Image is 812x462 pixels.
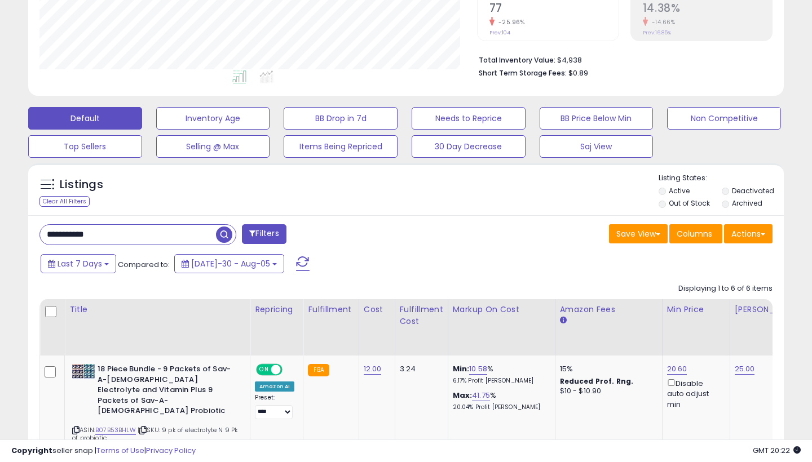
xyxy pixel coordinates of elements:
button: Needs to Reprice [412,107,526,130]
div: [PERSON_NAME] [735,304,802,316]
a: 12.00 [364,363,382,375]
b: Min: [453,363,470,374]
div: seller snap | | [11,446,196,456]
span: | SKU: 9 pk of electrolyte N 9 Pk of probiotic [72,425,239,442]
div: Amazon AI [255,381,294,392]
button: Filters [242,224,286,244]
span: ON [257,365,271,375]
div: Disable auto adjust min [667,377,721,410]
a: 20.60 [667,363,687,375]
div: % [453,364,546,385]
small: -25.96% [495,18,525,26]
div: 15% [560,364,654,374]
div: Fulfillment [308,304,354,316]
a: Privacy Policy [146,445,196,456]
div: Preset: [255,394,294,419]
div: Fulfillment Cost [400,304,443,327]
small: -14.66% [648,18,676,26]
b: 18 Piece Bundle - 9 Packets of Sav-A-[DEMOGRAPHIC_DATA] Electrolyte and Vitamin Plus 9 Packets of... [98,364,235,419]
div: 3.24 [400,364,439,374]
button: Columns [669,224,722,243]
span: [DATE]-30 - Aug-05 [191,258,270,269]
p: 20.04% Profit [PERSON_NAME] [453,403,546,411]
span: Compared to: [118,259,170,270]
button: Inventory Age [156,107,270,130]
button: Selling @ Max [156,135,270,158]
label: Active [669,186,690,196]
p: Listing States: [659,173,784,184]
div: Min Price [667,304,725,316]
div: Amazon Fees [560,304,657,316]
div: Repricing [255,304,298,316]
span: Last 7 Days [58,258,102,269]
span: 2025-08-13 20:22 GMT [753,445,801,456]
button: Actions [724,224,773,243]
label: Out of Stock [669,198,710,208]
button: Default [28,107,142,130]
th: The percentage added to the cost of goods (COGS) that forms the calculator for Min & Max prices. [448,299,555,356]
button: BB Drop in 7d [284,107,398,130]
button: Non Competitive [667,107,781,130]
span: $0.89 [568,68,588,78]
div: $10 - $10.90 [560,387,654,396]
p: 6.17% Profit [PERSON_NAME] [453,377,546,385]
button: Last 7 Days [41,254,116,273]
div: Title [69,304,245,316]
small: Prev: 16.85% [643,29,671,36]
h2: 14.38% [643,2,772,17]
div: Displaying 1 to 6 of 6 items [678,283,773,294]
b: Total Inventory Value: [479,55,555,65]
div: Clear All Filters [39,196,90,207]
button: Top Sellers [28,135,142,158]
b: Short Term Storage Fees: [479,68,567,78]
button: BB Price Below Min [540,107,654,130]
div: Markup on Cost [453,304,550,316]
button: Saj View [540,135,654,158]
span: Columns [677,228,712,239]
a: 10.58 [469,363,487,375]
small: FBA [308,364,329,376]
button: Save View [609,224,668,243]
b: Max: [453,390,473,401]
button: [DATE]-30 - Aug-05 [174,254,284,273]
label: Archived [732,198,762,208]
button: Items Being Repriced [284,135,398,158]
h2: 77 [489,2,619,17]
div: % [453,390,546,411]
div: Cost [364,304,390,316]
h5: Listings [60,177,103,193]
small: Amazon Fees. [560,316,567,326]
a: B07B53BHLW [95,425,136,435]
button: 30 Day Decrease [412,135,526,158]
label: Deactivated [732,186,774,196]
img: 61XWERs9S4L._SL40_.jpg [72,364,95,379]
a: 25.00 [735,363,755,375]
a: 41.75 [472,390,490,401]
b: Reduced Prof. Rng. [560,376,634,386]
small: Prev: 104 [489,29,510,36]
li: $4,938 [479,52,764,66]
span: OFF [281,365,299,375]
strong: Copyright [11,445,52,456]
a: Terms of Use [96,445,144,456]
